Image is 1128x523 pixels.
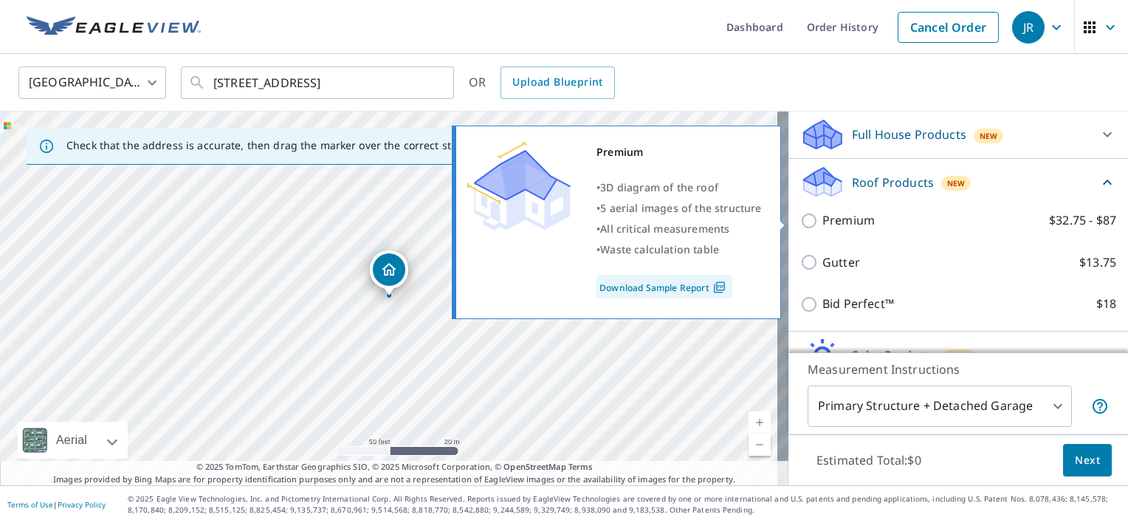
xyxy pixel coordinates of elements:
[7,500,106,509] p: |
[600,201,761,215] span: 5 aerial images of the structure
[18,422,128,459] div: Aerial
[196,461,593,474] span: © 2025 TomTom, Earthstar Geographics SIO, © 2025 Microsoft Corporation, ©
[18,62,166,103] div: [GEOGRAPHIC_DATA]
[949,351,968,363] span: New
[213,62,424,103] input: Search by address or latitude-longitude
[805,444,933,476] p: Estimated Total: $0
[852,174,934,191] p: Roof Products
[800,117,1116,152] div: Full House ProductsNew
[568,461,593,472] a: Terms
[808,360,1109,378] p: Measurement Instructions
[822,253,860,272] p: Gutter
[709,281,729,294] img: Pdf Icon
[1091,397,1109,415] span: Your report will include the primary structure and a detached garage if one exists.
[852,346,936,364] p: Solar Products
[822,211,875,230] p: Premium
[1075,451,1100,470] span: Next
[600,222,729,236] span: All critical measurements
[52,422,92,459] div: Aerial
[596,198,762,219] div: •
[852,126,966,143] p: Full House Products
[27,16,201,38] img: EV Logo
[503,461,565,472] a: OpenStreetMap
[512,73,602,92] span: Upload Blueprint
[800,338,1116,373] div: Solar ProductsNew
[467,142,571,230] img: Premium
[469,66,615,99] div: OR
[600,180,718,194] span: 3D diagram of the roof
[1063,444,1112,477] button: Next
[749,411,771,434] a: Current Level 19, Zoom In
[822,295,894,313] p: Bid Perfect™
[749,434,771,456] a: Current Level 19, Zoom Out
[370,250,408,296] div: Dropped pin, building 1, Residential property, 518 24th St N La Crosse, WI 54601
[600,242,719,256] span: Waste calculation table
[947,177,966,189] span: New
[1079,253,1116,272] p: $13.75
[1096,295,1116,313] p: $18
[808,386,1072,427] div: Primary Structure + Detached Garage
[596,275,732,298] a: Download Sample Report
[898,12,999,43] a: Cancel Order
[980,130,998,142] span: New
[1012,11,1045,44] div: JR
[800,165,1116,199] div: Roof ProductsNew
[66,139,492,152] p: Check that the address is accurate, then drag the marker over the correct structure.
[596,239,762,260] div: •
[128,493,1121,516] p: © 2025 Eagle View Technologies, Inc. and Pictometry International Corp. All Rights Reserved. Repo...
[1049,211,1116,230] p: $32.75 - $87
[596,142,762,163] div: Premium
[501,66,614,99] a: Upload Blueprint
[58,499,106,510] a: Privacy Policy
[7,499,53,510] a: Terms of Use
[596,177,762,198] div: •
[596,219,762,239] div: •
